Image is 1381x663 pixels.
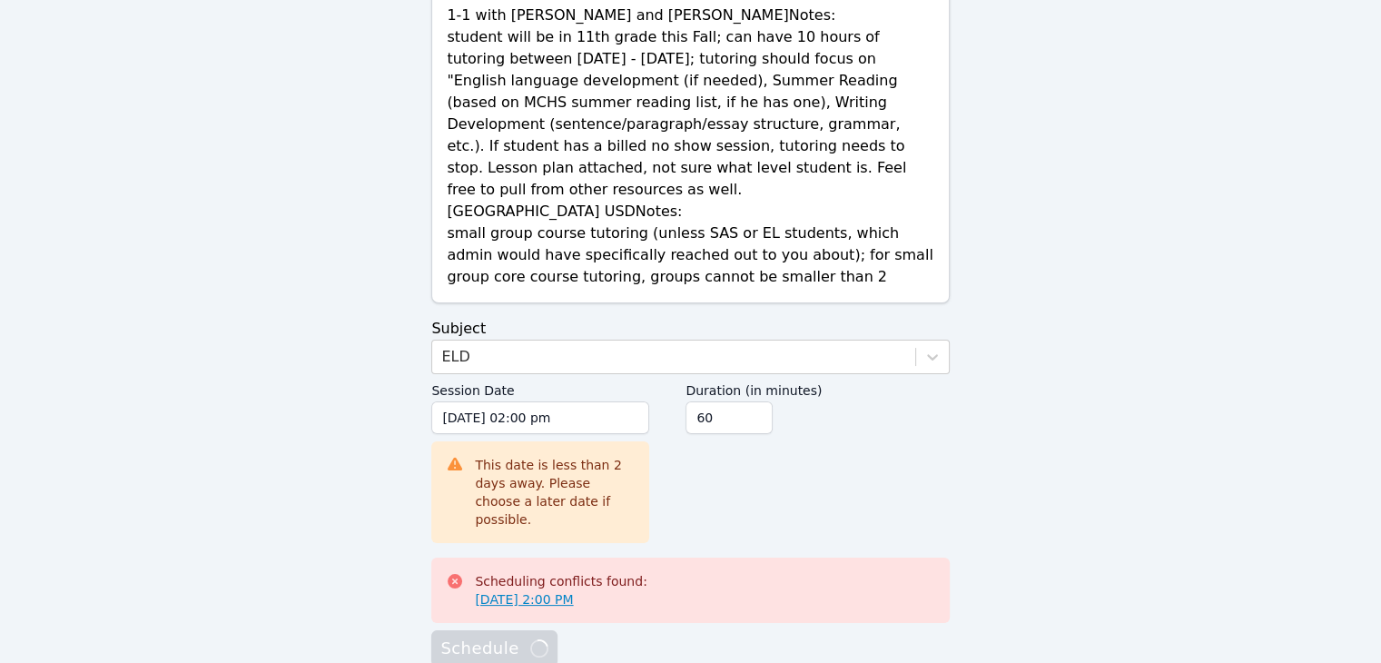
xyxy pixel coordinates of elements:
label: Session Date [431,374,649,401]
div: ELD [441,346,469,368]
label: Subject [431,320,486,337]
div: This date is less than 2 days away. Please choose a later date if possible. [475,456,635,529]
p: small group course tutoring (unless SAS or EL students, which admin would have specifically reach... [447,223,933,288]
span: 1-1 with [PERSON_NAME] and [PERSON_NAME] Notes: [447,6,835,24]
p: student will be in 11th grade this Fall; can have 10 hours of tutoring between [DATE] - [DATE]; t... [447,26,933,201]
a: [DATE] 2:00 PM [475,590,573,609]
span: Schedule [440,636,547,661]
span: Scheduling conflicts found: [475,574,646,589]
label: Duration (in minutes) [686,374,949,401]
span: [GEOGRAPHIC_DATA] USD Notes: [447,203,682,220]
